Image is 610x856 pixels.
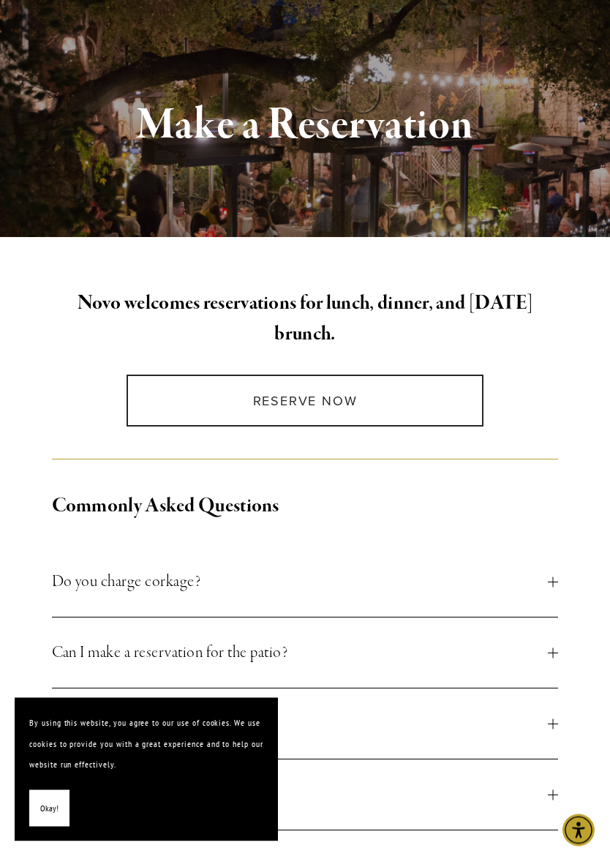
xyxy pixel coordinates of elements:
[52,782,549,808] span: Can I bring my dog?
[52,640,549,667] span: Can I make a reservation for the patio?
[52,492,559,522] h2: Commonly Asked Questions
[127,375,483,427] a: Reserve Now
[562,814,595,846] div: Accessibility Menu
[15,698,278,841] section: Cookie banner
[52,289,559,350] h2: Novo welcomes reservations for lunch, dinner, and [DATE] brunch.
[40,798,59,819] span: Okay!
[29,790,69,827] button: Okay!
[52,689,559,759] button: Where do I find parking?
[52,711,549,737] span: Where do I find parking?
[52,547,559,617] button: Do you charge corkage?
[52,760,559,830] button: Can I bring my dog?
[137,98,474,154] strong: Make a Reservation
[29,713,263,776] p: By using this website, you agree to our use of cookies. We use cookies to provide you with a grea...
[52,569,549,596] span: Do you charge corkage?
[52,618,559,688] button: Can I make a reservation for the patio?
